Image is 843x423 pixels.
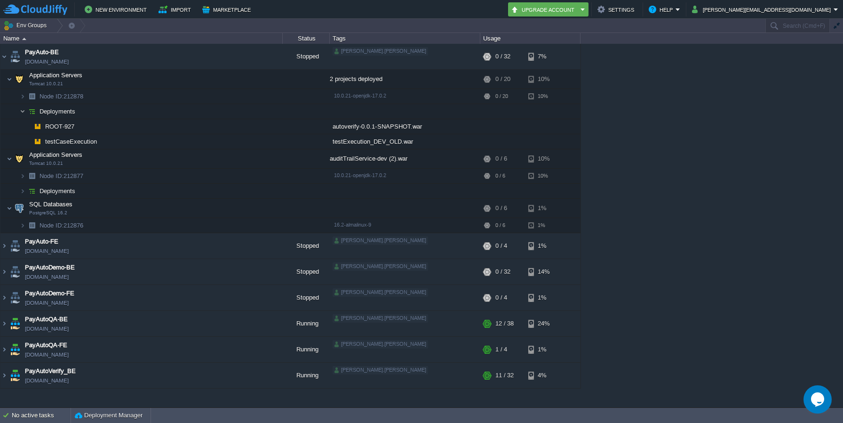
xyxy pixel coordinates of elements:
[39,221,85,229] span: 212876
[333,366,428,374] div: [PERSON_NAME].[PERSON_NAME]
[39,221,85,229] a: Node ID:212876
[597,4,637,15] button: Settings
[334,172,386,178] span: 10.0.21-openjdk-17.0.2
[25,298,69,308] a: [DOMAIN_NAME]
[283,33,329,44] div: Status
[13,70,26,89] img: AMDAwAAAACH5BAEAAAAALAAAAAABAAEAAAICRAEAOw==
[25,341,67,350] a: PayAutoQA-FE
[28,201,74,208] a: SQL DatabasesPostgreSQL 16.2
[25,315,68,324] a: PayAutoQA-BE
[8,259,22,285] img: AMDAwAAAACH5BAEAAAAALAAAAAABAAEAAAICRAEAOw==
[283,44,330,69] div: Stopped
[20,104,25,119] img: AMDAwAAAACH5BAEAAAAALAAAAAABAAEAAAICRAEAOw==
[333,314,428,323] div: [PERSON_NAME].[PERSON_NAME]
[495,218,505,233] div: 0 / 6
[39,187,77,195] a: Deployments
[3,4,67,16] img: CloudJiffy
[7,70,12,89] img: AMDAwAAAACH5BAEAAAAALAAAAAABAAEAAAICRAEAOw==
[0,363,8,388] img: AMDAwAAAACH5BAEAAAAALAAAAAABAAEAAAICRAEAOw==
[28,72,84,79] a: Application ServersTomcat 10.0.21
[283,259,330,285] div: Stopped
[495,259,510,285] div: 0 / 32
[8,233,22,259] img: AMDAwAAAACH5BAEAAAAALAAAAAABAAEAAAICRAEAOw==
[330,119,480,134] div: autoverify-0.0.1-SNAPSHOT.war
[25,57,69,66] a: [DOMAIN_NAME]
[29,210,67,216] span: PostgreSQL 16.2
[495,285,507,310] div: 0 / 4
[330,134,480,149] div: testExecution_DEV_OLD.war
[8,311,22,336] img: AMDAwAAAACH5BAEAAAAALAAAAAABAAEAAAICRAEAOw==
[202,4,254,15] button: Marketplace
[39,172,85,180] span: 212877
[40,172,64,179] span: Node ID:
[528,285,559,310] div: 1%
[0,233,8,259] img: AMDAwAAAACH5BAEAAAAALAAAAAABAAEAAAICRAEAOw==
[25,119,31,134] img: AMDAwAAAACH5BAEAAAAALAAAAAABAAEAAAICRAEAOw==
[528,70,559,89] div: 10%
[528,311,559,336] div: 24%
[25,289,74,298] span: PayAutoDemo-FE
[0,285,8,310] img: AMDAwAAAACH5BAEAAAAALAAAAAABAAEAAAICRAEAOw==
[20,218,25,233] img: AMDAwAAAACH5BAEAAAAALAAAAAABAAEAAAICRAEAOw==
[25,272,69,282] a: [DOMAIN_NAME]
[528,149,559,168] div: 10%
[495,311,514,336] div: 12 / 38
[25,48,59,57] span: PayAuto-BE
[330,33,480,44] div: Tags
[44,122,76,130] a: ROOT-927
[528,337,559,362] div: 1%
[29,161,63,166] span: Tomcat 10.0.21
[495,44,510,69] div: 0 / 32
[40,93,64,100] span: Node ID:
[333,288,428,297] div: [PERSON_NAME].[PERSON_NAME]
[25,218,39,233] img: AMDAwAAAACH5BAEAAAAALAAAAAABAAEAAAICRAEAOw==
[159,4,194,15] button: Import
[495,363,514,388] div: 11 / 32
[692,4,834,15] button: [PERSON_NAME][EMAIL_ADDRESS][DOMAIN_NAME]
[7,199,12,218] img: AMDAwAAAACH5BAEAAAAALAAAAAABAAEAAAICRAEAOw==
[495,337,507,362] div: 1 / 4
[25,169,39,183] img: AMDAwAAAACH5BAEAAAAALAAAAAABAAEAAAICRAEAOw==
[40,222,64,229] span: Node ID:
[333,262,428,271] div: [PERSON_NAME].[PERSON_NAME]
[283,311,330,336] div: Running
[495,233,507,259] div: 0 / 4
[25,104,39,119] img: AMDAwAAAACH5BAEAAAAALAAAAAABAAEAAAICRAEAOw==
[334,222,371,228] span: 16.2-almalinux-9
[528,169,559,183] div: 10%
[283,337,330,362] div: Running
[0,311,8,336] img: AMDAwAAAACH5BAEAAAAALAAAAAABAAEAAAICRAEAOw==
[495,169,505,183] div: 0 / 6
[39,107,77,115] a: Deployments
[44,138,98,146] a: testCaseExecution
[283,363,330,388] div: Running
[528,259,559,285] div: 14%
[20,169,25,183] img: AMDAwAAAACH5BAEAAAAALAAAAAABAAEAAAICRAEAOw==
[511,4,578,15] button: Upgrade Account
[283,285,330,310] div: Stopped
[8,285,22,310] img: AMDAwAAAACH5BAEAAAAALAAAAAABAAEAAAICRAEAOw==
[29,81,63,87] span: Tomcat 10.0.21
[330,70,480,89] div: 2 projects deployed
[39,92,85,100] span: 212878
[495,89,508,104] div: 0 / 20
[25,376,69,385] span: [DOMAIN_NAME]
[481,33,580,44] div: Usage
[28,151,84,158] a: Application ServersTomcat 10.0.21
[528,363,559,388] div: 4%
[31,119,44,134] img: AMDAwAAAACH5BAEAAAAALAAAAAABAAEAAAICRAEAOw==
[25,263,75,272] a: PayAutoDemo-BE
[334,93,386,98] span: 10.0.21-openjdk-17.0.2
[333,47,428,56] div: [PERSON_NAME].[PERSON_NAME]
[0,337,8,362] img: AMDAwAAAACH5BAEAAAAALAAAAAABAAEAAAICRAEAOw==
[28,200,74,208] span: SQL Databases
[528,44,559,69] div: 7%
[13,149,26,168] img: AMDAwAAAACH5BAEAAAAALAAAAAABAAEAAAICRAEAOw==
[22,38,26,40] img: AMDAwAAAACH5BAEAAAAALAAAAAABAAEAAAICRAEAOw==
[803,385,834,414] iframe: chat widget
[333,340,428,349] div: [PERSON_NAME].[PERSON_NAME]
